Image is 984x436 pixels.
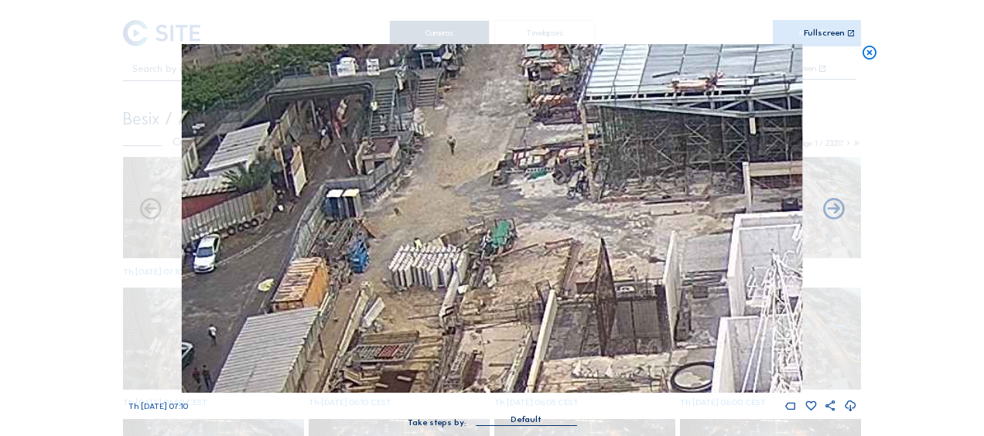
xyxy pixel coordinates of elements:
[408,418,466,427] div: Take steps by:
[476,413,576,425] div: Default
[821,197,846,223] i: Back
[804,29,845,38] div: Fullscreen
[128,401,188,411] span: Th [DATE] 07:10
[511,413,542,427] div: Default
[182,44,802,393] img: Image
[138,197,163,223] i: Forward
